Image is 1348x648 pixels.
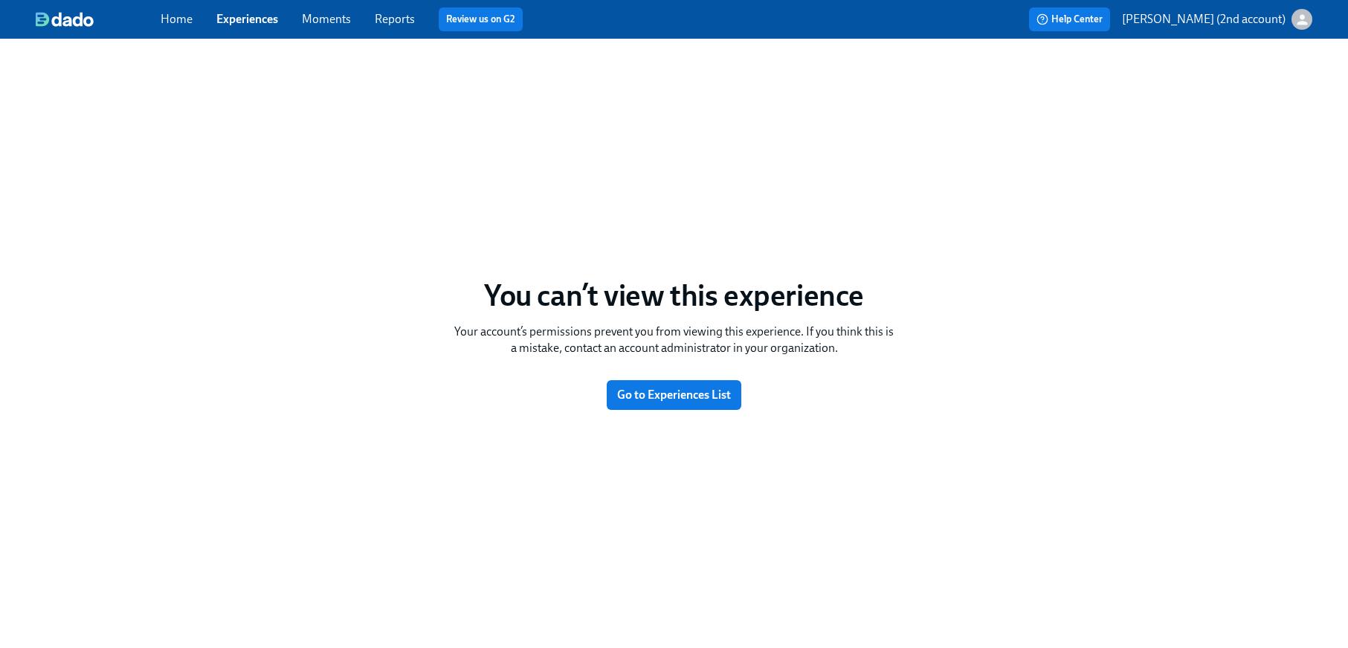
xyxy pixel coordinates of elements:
[446,12,515,27] a: Review us on G2
[439,7,523,31] button: Review us on G2
[216,12,278,26] a: Experiences
[1122,11,1286,28] p: [PERSON_NAME] (2nd account)
[617,388,731,402] span: Go to Experiences List
[302,12,351,26] a: Moments
[1029,7,1110,31] button: Help Center
[1122,9,1312,30] button: [PERSON_NAME] (2nd account)
[451,324,897,356] p: Your account’s permissions prevent you from viewing this experience. If you think this is a mista...
[607,380,741,410] button: Go to Experiences List
[484,278,864,313] h1: You can’t view this experience
[375,12,415,26] a: Reports
[36,12,94,27] img: dado
[1036,12,1103,27] span: Help Center
[161,12,193,26] a: Home
[36,12,161,27] a: dado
